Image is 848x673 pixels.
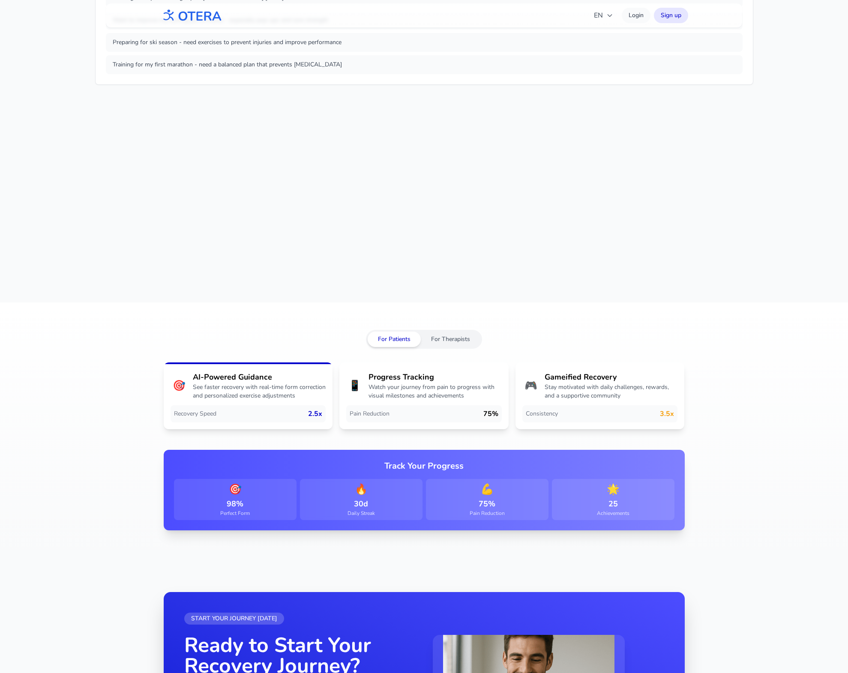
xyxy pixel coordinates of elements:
p: Stay motivated with daily challenges, rewards, and a supportive community [545,383,678,400]
span: 🎯 [177,482,293,496]
span: 🎮 [524,379,537,392]
span: Recovery Speed [174,410,216,418]
p: Watch your journey from pain to progress with visual milestones and achievements [369,383,502,400]
span: Consistency [526,410,558,418]
div: 25 [555,498,671,510]
p: See faster recovery with real-time form correction and personalized exercise adjustments [193,383,326,400]
div: Pain Reduction [429,510,545,517]
button: For Patients [368,332,421,347]
span: 2.5x [308,409,322,419]
h3: Track Your Progress [174,460,674,472]
button: EN [589,7,618,24]
span: 💪 [429,482,545,496]
button: Preparing for ski season - need exercises to prevent injuries and improve performance [106,33,743,52]
div: Achievements [555,510,671,517]
span: 🔥 [303,482,419,496]
h3: AI-Powered Guidance [193,371,326,383]
span: 🌟 [555,482,671,496]
div: Perfect Form [177,510,293,517]
div: 30d [303,498,419,510]
div: 98% [177,498,293,510]
span: Pain Reduction [350,410,390,418]
h3: Progress Tracking [369,371,502,383]
div: Daily Streak [303,510,419,517]
span: 3.5x [660,409,674,419]
span: 📱 [348,379,361,392]
button: Training for my first marathon - need a balanced plan that prevents [MEDICAL_DATA] [106,55,743,74]
span: 🎯 [173,379,186,392]
a: Sign up [654,8,688,23]
h3: Gameified Recovery [545,371,678,383]
div: 75% [429,498,545,510]
a: Login [622,8,650,23]
img: OTERA logo [160,6,222,25]
span: EN [594,10,613,21]
button: For Therapists [421,332,480,347]
span: 75% [483,409,498,419]
div: START YOUR JOURNEY [DATE] [184,613,284,625]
